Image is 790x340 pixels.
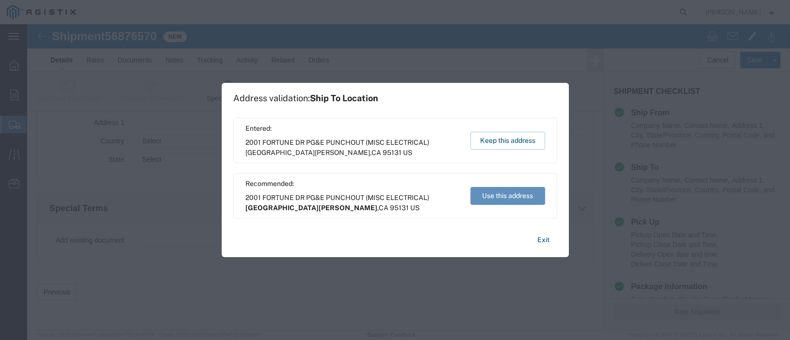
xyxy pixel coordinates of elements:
span: [GEOGRAPHIC_DATA][PERSON_NAME] [245,204,377,212]
h1: Address validation: [233,93,378,104]
span: 95131 [383,149,402,156]
span: CA [371,149,381,156]
span: US [410,204,419,212]
span: Entered: [245,124,461,134]
button: Exit [530,232,557,248]
span: Recommended: [245,179,461,189]
span: CA [379,204,388,212]
span: 2001 FORTUNE DR PG&E PUNCHOUT (MISC ELECTRICAL) , [245,193,461,213]
span: Ship To Location [310,93,378,103]
span: US [403,149,412,156]
span: 95131 [390,204,409,212]
button: Keep this address [470,132,545,150]
span: [GEOGRAPHIC_DATA][PERSON_NAME] [245,149,370,156]
button: Use this address [470,187,545,205]
span: 2001 FORTUNE DR PG&E PUNCHOUT (MISC ELECTRICAL) , [245,138,461,158]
